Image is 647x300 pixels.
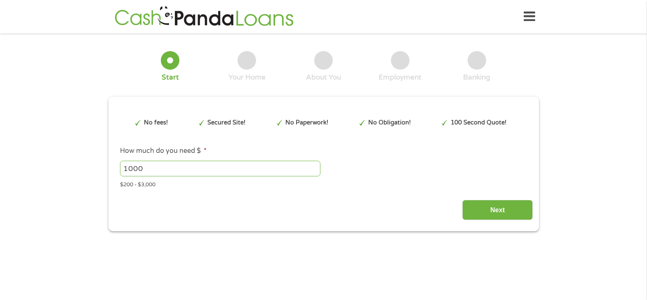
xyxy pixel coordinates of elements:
div: $200 - $3,000 [120,178,527,189]
div: About You [306,73,341,82]
div: Start [162,73,179,82]
p: No Obligation! [368,118,411,127]
div: Employment [379,73,421,82]
p: Secured Site! [207,118,245,127]
label: How much do you need $ [120,147,207,155]
input: Next [462,200,533,220]
p: No fees! [144,118,168,127]
img: GetLoanNow Logo [112,5,296,28]
div: Your Home [228,73,266,82]
div: Banking [463,73,490,82]
p: 100 Second Quote! [451,118,506,127]
p: No Paperwork! [285,118,328,127]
